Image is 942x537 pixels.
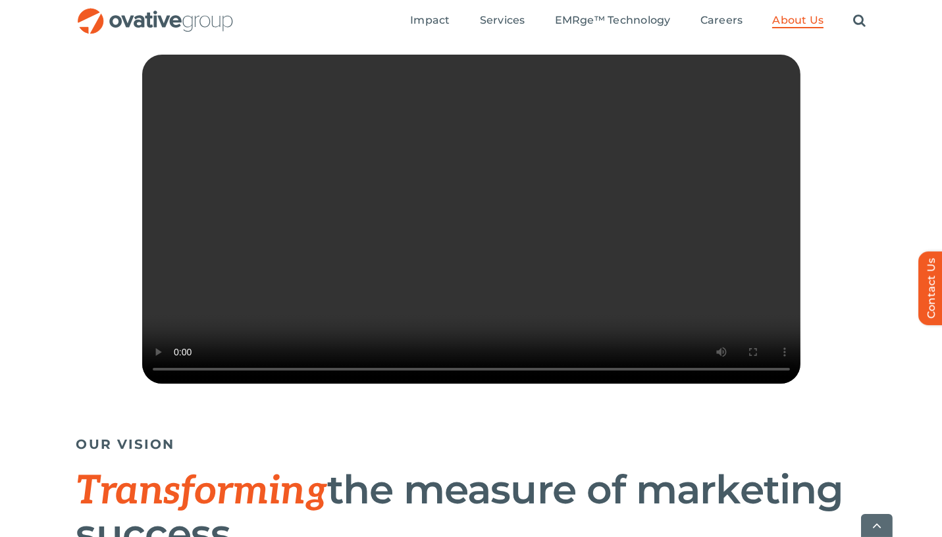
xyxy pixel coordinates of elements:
[700,14,743,28] a: Careers
[772,14,824,27] span: About Us
[142,55,800,384] video: Sorry, your browser doesn't support embedded videos.
[555,14,671,27] span: EMRge™ Technology
[772,14,824,28] a: About Us
[700,14,743,27] span: Careers
[76,468,327,515] span: Transforming
[76,7,234,19] a: OG_Full_horizontal_RGB
[410,14,450,27] span: Impact
[853,14,866,28] a: Search
[555,14,671,28] a: EMRge™ Technology
[76,436,866,452] h5: OUR VISION
[480,14,525,27] span: Services
[410,14,450,28] a: Impact
[480,14,525,28] a: Services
